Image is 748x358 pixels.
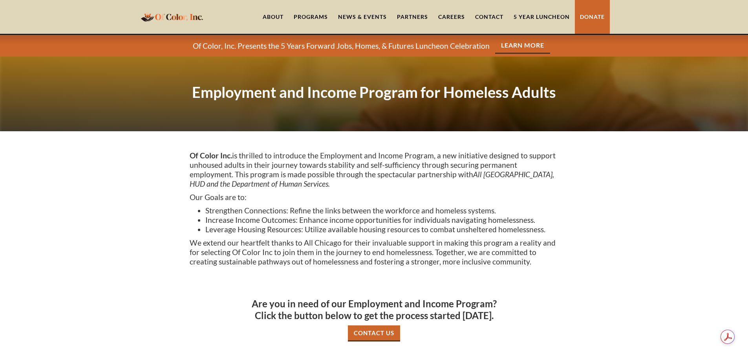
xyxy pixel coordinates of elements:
[205,206,559,215] li: Strengthen Connections: Refine the links between the workforce and homeless systems.
[190,193,559,202] p: Our Goals are to:
[205,225,559,234] li: Leverage Housing Resources: Utilize available housing resources to combat unsheltered homelessness.
[294,13,328,21] div: Programs
[348,325,400,341] a: Contact Us
[252,298,497,321] strong: Are you in need of our Employment and Income Program? Click the button below to get the process s...
[190,151,232,160] strong: Of Color Inc.
[190,170,554,188] em: All [GEOGRAPHIC_DATA], HUD and the Department of Human Services.
[205,215,559,225] li: Increase Income Outcomes: Enhance income opportunities for individuals navigating homelessness.
[495,38,550,54] a: Learn More
[190,151,559,189] p: is thrilled to introduce the Employment and Income Program, a new initiative designed to support ...
[193,41,490,51] p: Of Color, Inc. Presents the 5 Years Forward Jobs, Homes, & Futures Luncheon Celebration
[190,238,559,266] p: We extend our heartfelt thanks to All Chicago for their invaluable support in making this program...
[139,7,205,26] a: home
[190,274,559,286] h3: ‍
[192,83,556,101] strong: Employment and Income Program for Homeless Adults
